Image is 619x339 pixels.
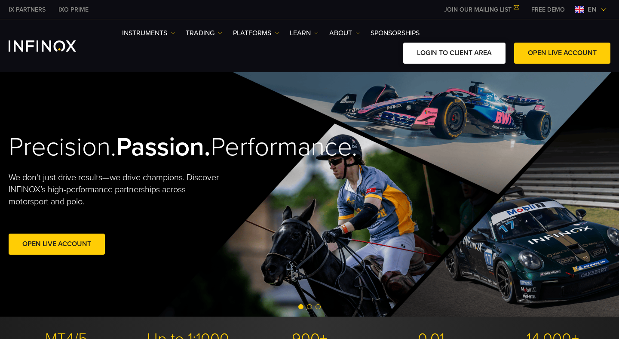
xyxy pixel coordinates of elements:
[316,304,321,309] span: Go to slide 3
[290,28,319,38] a: Learn
[122,28,175,38] a: Instruments
[584,4,600,15] span: en
[2,5,52,14] a: INFINOX
[116,132,211,163] strong: Passion.
[9,234,105,255] a: Open Live Account
[403,43,506,64] a: LOGIN TO CLIENT AREA
[9,40,96,52] a: INFINOX Logo
[233,28,279,38] a: PLATFORMS
[52,5,95,14] a: INFINOX
[525,5,571,14] a: INFINOX MENU
[438,6,525,13] a: JOIN OUR MAILING LIST
[298,304,303,309] span: Go to slide 1
[371,28,420,38] a: SPONSORSHIPS
[329,28,360,38] a: ABOUT
[186,28,222,38] a: TRADING
[514,43,610,64] a: OPEN LIVE ACCOUNT
[307,304,312,309] span: Go to slide 2
[9,132,279,163] h2: Precision. Performance.
[9,172,225,208] p: We don't just drive results—we drive champions. Discover INFINOX’s high-performance partnerships ...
